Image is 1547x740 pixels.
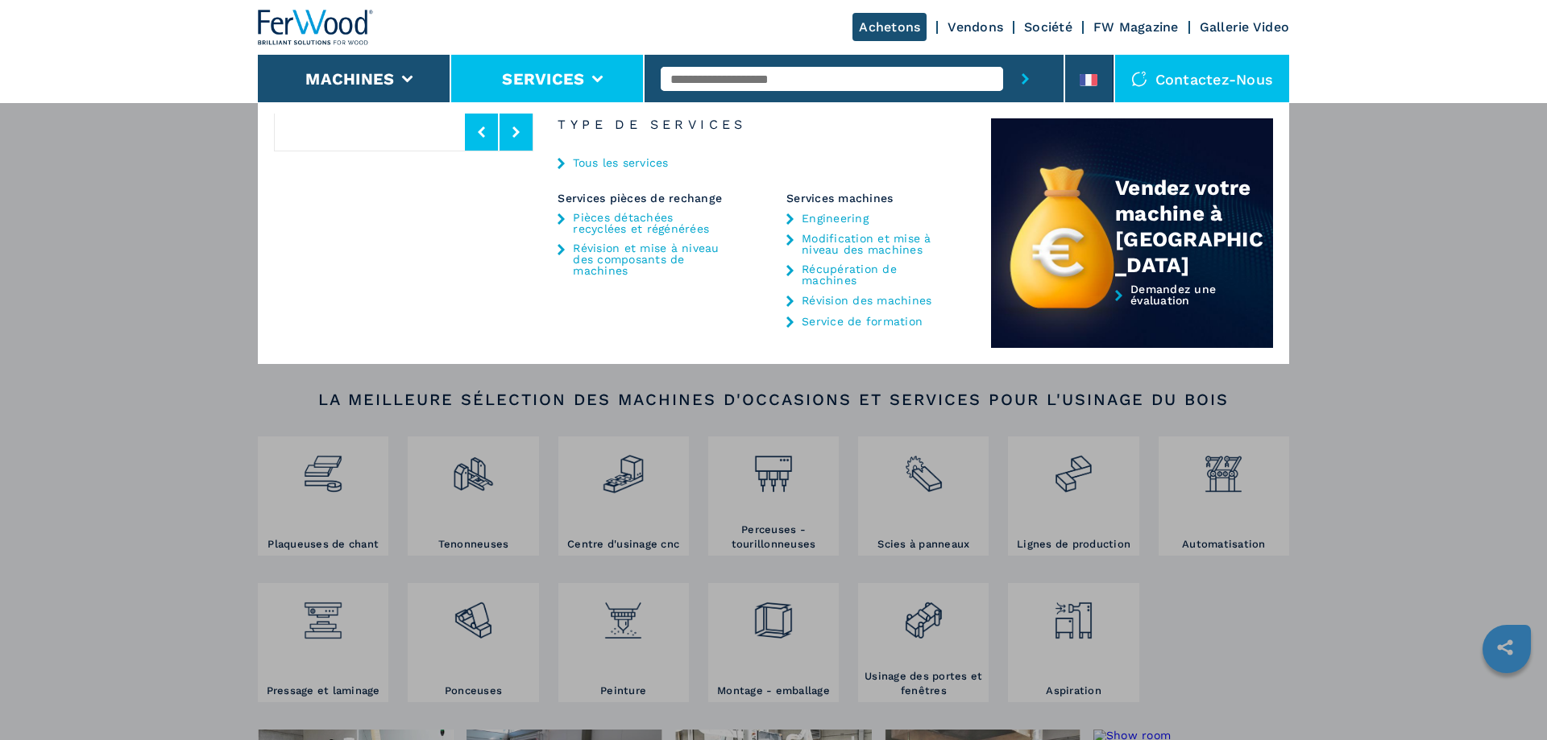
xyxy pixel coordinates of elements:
a: Révision et mise à niveau des composants de machines [573,242,724,276]
div: Services machines [786,192,991,205]
div: Services pièces de rechange [558,192,762,205]
a: Engineering [802,213,869,224]
a: Modification et mise à niveau des machines [802,233,952,255]
a: Société [1024,19,1072,35]
div: Vendez votre machine à [GEOGRAPHIC_DATA] [1115,175,1273,278]
a: Service de formation [802,316,923,327]
a: Achetons [852,13,927,41]
button: submit-button [1003,55,1047,103]
a: FW Magazine [1093,19,1179,35]
a: Tous les services [573,157,668,168]
a: Pièces détachées recyclées et régénérées [573,212,724,234]
img: Ferwood [258,10,374,45]
button: Machines [305,69,394,89]
div: Contactez-nous [1115,55,1290,103]
a: Demandez une évaluation [991,283,1273,349]
a: Vendons [948,19,1003,35]
a: Récupération de machines [802,263,952,286]
h6: Type de services [533,118,991,137]
a: Gallerie Video [1200,19,1290,35]
img: Contactez-nous [1131,71,1147,87]
button: Services [502,69,584,89]
a: Révision des machines [802,295,931,306]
